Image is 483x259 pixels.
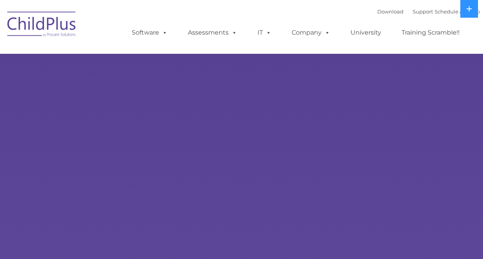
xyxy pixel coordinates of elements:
a: University [343,25,389,40]
a: Assessments [180,25,245,40]
a: IT [250,25,279,40]
a: Software [124,25,175,40]
font: | [377,8,480,15]
img: ChildPlus by Procare Solutions [3,6,80,45]
a: Company [284,25,338,40]
a: Support [413,8,433,15]
a: Download [377,8,403,15]
a: Schedule A Demo [435,8,480,15]
a: Training Scramble!! [394,25,467,40]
